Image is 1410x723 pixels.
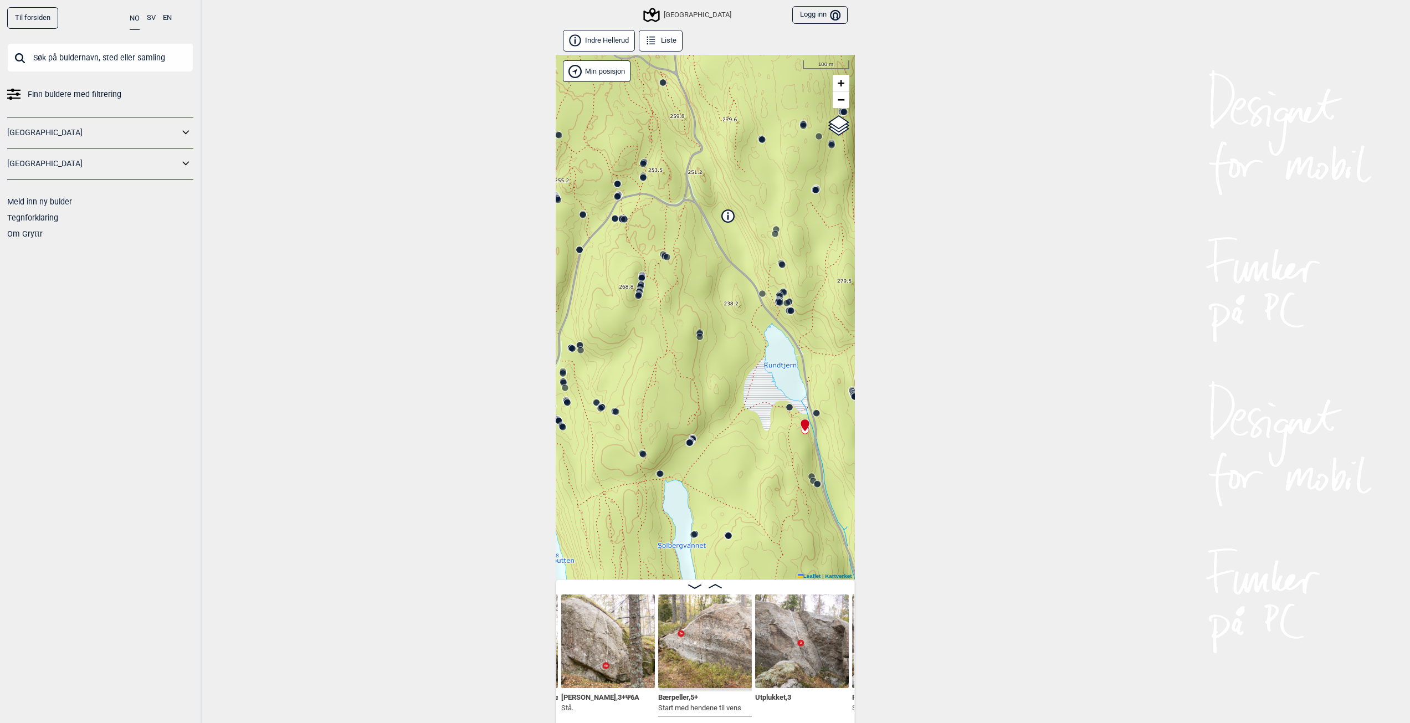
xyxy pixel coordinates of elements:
[7,197,72,206] a: Meld inn ny bulder
[563,60,631,82] div: Vis min posisjon
[561,703,639,714] p: Stå.
[755,691,791,701] span: Utplukket , 3
[833,91,849,108] a: Zoom out
[130,7,140,30] button: NO
[792,6,847,24] button: Logg inn
[837,93,844,106] span: −
[639,30,683,52] button: Liste
[7,7,58,29] a: Til forsiden
[852,594,946,688] img: Rorte baer 220922
[803,60,849,69] div: 100 m
[163,7,172,29] button: EN
[658,691,698,701] span: Bærpeller , 5+
[147,7,156,29] button: SV
[658,594,752,688] img: Baerpeller 220922
[7,86,193,102] a: Finn buldere med filtrering
[7,229,43,238] a: Om Gryttr
[658,703,741,714] p: Start med hendene til vens
[561,691,639,701] span: [PERSON_NAME] , 3+ Ψ 6A
[828,114,849,138] a: Layers
[825,573,852,579] a: Kartverket
[833,75,849,91] a: Zoom in
[7,213,58,222] a: Tegnforklaring
[7,43,193,72] input: Søk på buldernavn, sted eller samling
[837,76,844,90] span: +
[7,125,179,141] a: [GEOGRAPHIC_DATA]
[852,703,927,714] p: Sittstart. Uten venstre di
[563,30,635,52] button: Indre Hellerud
[852,691,898,701] span: Rørte bær , 6A+
[7,156,179,172] a: [GEOGRAPHIC_DATA]
[28,86,121,102] span: Finn buldere med filtrering
[822,573,824,579] span: |
[561,594,655,688] img: Grete Rodeo 221012
[755,594,849,688] img: Utplukket 220922
[798,573,821,579] a: Leaflet
[645,8,731,22] div: [GEOGRAPHIC_DATA]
